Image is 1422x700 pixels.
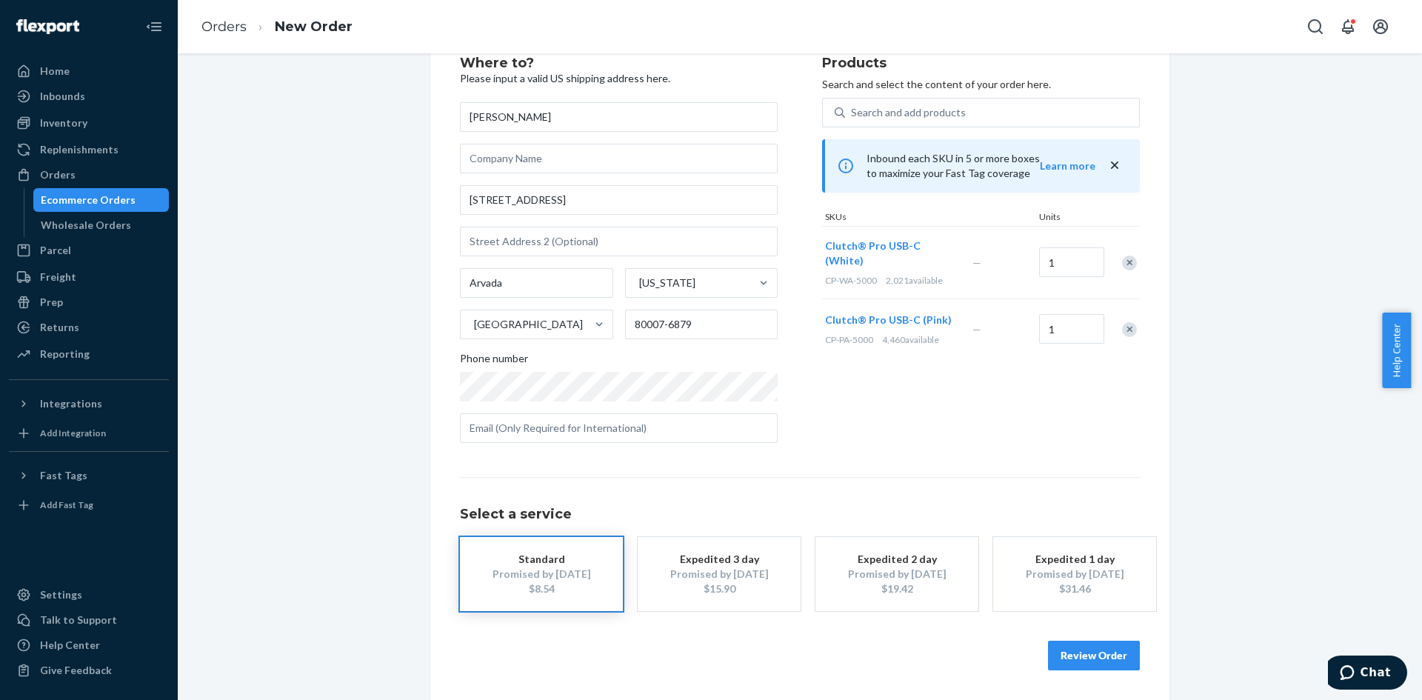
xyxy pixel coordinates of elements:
h2: Where to? [460,56,778,71]
button: StandardPromised by [DATE]$8.54 [460,537,623,611]
div: Home [40,64,70,79]
span: 2,021 available [886,275,943,286]
div: $15.90 [660,581,778,596]
div: [GEOGRAPHIC_DATA] [474,317,583,332]
span: CP-PA-5000 [825,334,873,345]
a: Inbounds [9,84,169,108]
a: Replenishments [9,138,169,161]
a: Home [9,59,169,83]
button: Close Navigation [139,12,169,41]
ol: breadcrumbs [190,5,364,49]
div: Search and add products [851,105,966,120]
p: Search and select the content of your order here. [822,77,1140,92]
span: 4,460 available [882,334,939,345]
button: Open Search Box [1301,12,1330,41]
a: Reporting [9,342,169,366]
div: Ecommerce Orders [41,193,136,207]
div: Help Center [40,638,100,653]
button: Expedited 1 dayPromised by [DATE]$31.46 [993,537,1156,611]
a: Parcel [9,239,169,262]
span: CP-WA-5000 [825,275,877,286]
div: Inbounds [40,89,85,104]
button: Review Order [1048,641,1140,670]
div: $8.54 [482,581,601,596]
input: First & Last Name [460,102,778,132]
button: Give Feedback [9,659,169,682]
button: Expedited 2 dayPromised by [DATE]$19.42 [815,537,978,611]
div: Prep [40,295,63,310]
button: Integrations [9,392,169,416]
a: Add Integration [9,421,169,445]
div: Settings [40,587,82,602]
h2: Products [822,56,1140,71]
div: Expedited 3 day [660,552,778,567]
input: [GEOGRAPHIC_DATA] [473,317,474,332]
button: Help Center [1382,313,1411,388]
h1: Select a service [460,507,1140,522]
div: Freight [40,270,76,284]
input: Quantity [1039,314,1104,344]
div: Expedited 1 day [1015,552,1134,567]
div: Wholesale Orders [41,218,131,233]
button: Open notifications [1333,12,1363,41]
button: Learn more [1040,159,1095,173]
div: Remove Item [1122,256,1137,270]
p: Please input a valid US shipping address here. [460,71,778,86]
div: $19.42 [838,581,956,596]
div: Add Integration [40,427,106,439]
input: Quantity [1039,247,1104,277]
input: ZIP Code [625,310,778,339]
a: Orders [201,19,247,35]
input: Company Name [460,144,778,173]
div: Inventory [40,116,87,130]
button: Clutch® Pro USB-C (White) [825,239,955,268]
div: Integrations [40,396,102,411]
div: Promised by [DATE] [1015,567,1134,581]
input: [US_STATE] [638,276,639,290]
div: Remove Item [1122,322,1137,337]
button: Clutch® Pro USB-C (Pink) [825,313,952,327]
div: Promised by [DATE] [838,567,956,581]
div: Expedited 2 day [838,552,956,567]
input: Street Address 2 (Optional) [460,227,778,256]
a: Ecommerce Orders [33,188,170,212]
a: Orders [9,163,169,187]
button: Fast Tags [9,464,169,487]
input: Email (Only Required for International) [460,413,778,443]
span: Clutch® Pro USB-C (White) [825,239,921,267]
a: Help Center [9,633,169,657]
div: Fast Tags [40,468,87,483]
a: Settings [9,583,169,607]
span: — [972,323,981,336]
a: Returns [9,316,169,339]
div: Returns [40,320,79,335]
div: Add Fast Tag [40,499,93,511]
div: $31.46 [1015,581,1134,596]
button: Open account menu [1366,12,1395,41]
div: Standard [482,552,601,567]
a: Prep [9,290,169,314]
div: Orders [40,167,76,182]
div: Promised by [DATE] [482,567,601,581]
a: Freight [9,265,169,289]
div: Give Feedback [40,663,112,678]
button: Expedited 3 dayPromised by [DATE]$15.90 [638,537,801,611]
a: Add Fast Tag [9,493,169,517]
div: Talk to Support [40,613,117,627]
a: Inventory [9,111,169,135]
input: City [460,268,613,298]
div: SKUs [822,210,1036,226]
img: Flexport logo [16,19,79,34]
input: Street Address [460,185,778,215]
div: Inbound each SKU in 5 or more boxes to maximize your Fast Tag coverage [822,139,1140,193]
iframe: Opens a widget where you can chat to one of our agents [1328,656,1407,693]
button: Talk to Support [9,608,169,632]
a: New Order [275,19,353,35]
div: [US_STATE] [639,276,695,290]
span: Clutch® Pro USB-C (Pink) [825,313,952,326]
span: Phone number [460,351,528,372]
button: close [1107,158,1122,173]
span: — [972,256,981,269]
